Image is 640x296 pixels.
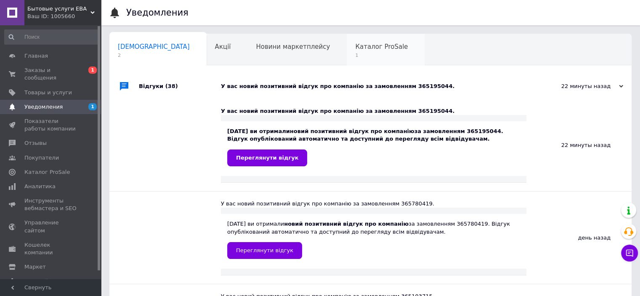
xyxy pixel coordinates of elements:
span: 1 [355,52,408,59]
div: У вас новий позитивний відгук про компанію за замовленням 365195044. [221,107,526,115]
div: день назад [526,192,632,284]
div: У вас новий позитивний відгук про компанію за замовленням 365780419. [221,200,526,208]
div: [DATE] ви отримали за замовленням 365195044. Відгук опублікований автоматично та доступний до пер... [227,128,520,166]
span: 2 [118,52,190,59]
h1: Уведомления [126,8,189,18]
span: Каталог ProSale [355,43,408,51]
span: [DEMOGRAPHIC_DATA] [118,43,190,51]
span: Покупатели [24,154,59,162]
span: 1 [88,67,97,74]
span: Управление сайтом [24,219,78,234]
span: Каталог ProSale [24,168,70,176]
span: 1 [88,103,97,110]
div: 22 минуты назад [539,83,623,90]
span: Новини маркетплейсу [256,43,330,51]
div: У вас новий позитивний відгук про компанію за замовленням 365195044. [221,83,539,90]
a: Переглянути відгук [227,242,302,259]
span: Акції [215,43,231,51]
span: Товары и услуги [24,89,72,96]
a: Переглянути відгук [227,149,307,166]
button: Чат с покупателем [621,245,638,261]
span: Заказы и сообщения [24,67,78,82]
b: новий позитивний відгук про компанію [290,128,414,134]
span: Бытовые услуги ЕВА [27,5,90,13]
span: Настройки [24,277,55,285]
span: Уведомления [24,103,63,111]
b: новий позитивний відгук про компанію [284,221,409,227]
span: Аналитика [24,183,56,190]
span: Инструменты вебмастера и SEO [24,197,78,212]
div: Ваш ID: 1005660 [27,13,101,20]
div: [DATE] ви отримали за замовленням 365780419. Відгук опублікований автоматично та доступний до пер... [227,220,520,259]
span: Отзывы [24,139,47,147]
span: Кошелек компании [24,241,78,256]
div: Відгуки [139,74,221,99]
span: Главная [24,52,48,60]
span: Переглянути відгук [236,155,298,161]
input: Поиск [4,29,99,45]
span: (38) [165,83,178,89]
span: Показатели работы компании [24,117,78,133]
span: Переглянути відгук [236,247,293,253]
div: 22 минуты назад [526,99,632,191]
span: Маркет [24,263,46,271]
